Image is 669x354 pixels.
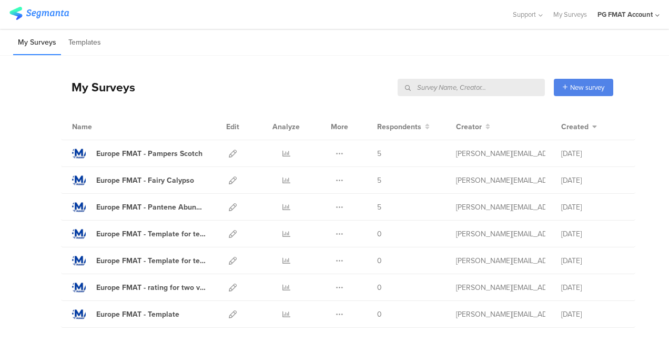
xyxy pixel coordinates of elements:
[561,121,597,132] button: Created
[561,255,624,266] div: [DATE]
[513,9,536,19] span: Support
[9,7,69,20] img: segmanta logo
[96,228,206,240] div: Europe FMAT - Template for testing 2
[72,173,194,187] a: Europe FMAT - Fairy Calypso
[597,9,653,19] div: PG FMAT Account
[456,228,545,240] div: constantinescu.a@pg.com
[96,309,179,320] div: Europe FMAT - Template
[456,148,545,159] div: lopez.f.9@pg.com
[456,175,545,186] div: lopez.f.9@pg.com
[561,202,624,213] div: [DATE]
[328,113,351,140] div: More
[61,78,135,96] div: My Surveys
[96,255,206,266] div: Europe FMAT - Template for testing 1
[377,148,381,159] span: 5
[456,309,545,320] div: constantinescu.a@pg.com
[13,30,61,55] li: My Surveys
[377,121,421,132] span: Respondents
[377,255,382,266] span: 0
[377,202,381,213] span: 5
[72,147,202,160] a: Europe FMAT - Pampers Scotch
[561,148,624,159] div: [DATE]
[72,280,206,294] a: Europe FMAT - rating for two variants
[377,282,382,293] span: 0
[377,309,382,320] span: 0
[456,121,482,132] span: Creator
[96,282,206,293] div: Europe FMAT - rating for two variants
[72,121,135,132] div: Name
[377,175,381,186] span: 5
[570,82,604,92] span: New survey
[270,113,302,140] div: Analyze
[561,228,624,240] div: [DATE]
[377,228,382,240] span: 0
[561,175,624,186] div: [DATE]
[377,121,430,132] button: Respondents
[72,227,206,241] a: Europe FMAT - Template for testing 2
[398,79,545,96] input: Survey Name, Creator...
[456,121,490,132] button: Creator
[456,282,545,293] div: constantinescu.a@pg.com
[456,202,545,213] div: lopez.f.9@pg.com
[561,282,624,293] div: [DATE]
[72,307,179,321] a: Europe FMAT - Template
[72,254,206,267] a: Europe FMAT - Template for testing 1
[72,200,206,214] a: Europe FMAT - Pantene Abundance
[561,121,589,132] span: Created
[96,148,202,159] div: Europe FMAT - Pampers Scotch
[96,175,194,186] div: Europe FMAT - Fairy Calypso
[64,30,106,55] li: Templates
[456,255,545,266] div: constantinescu.a@pg.com
[561,309,624,320] div: [DATE]
[96,202,206,213] div: Europe FMAT - Pantene Abundance
[221,113,244,140] div: Edit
